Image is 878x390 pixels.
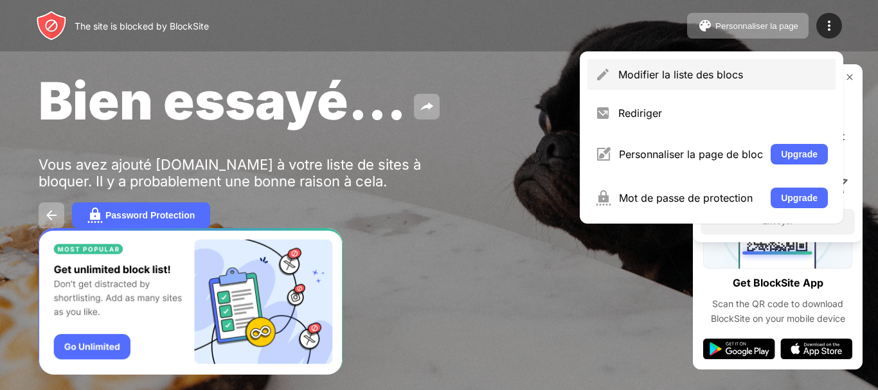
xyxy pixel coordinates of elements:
button: Upgrade [771,144,828,164]
button: Upgrade [771,188,828,208]
iframe: Banner [39,228,343,375]
img: menu-customize.svg [595,146,611,162]
img: header-logo.svg [36,10,67,41]
img: google-play.svg [703,339,775,359]
div: Modifier la liste des blocs [618,68,828,81]
img: back.svg [44,208,59,223]
div: The site is blocked by BlockSite [75,21,209,31]
div: Scan the QR code to download BlockSite on your mobile device [703,297,852,326]
span: Bien essayé... [39,69,406,132]
img: share.svg [419,99,435,114]
div: Rediriger [618,107,828,120]
img: app-store.svg [780,339,852,359]
img: pallet.svg [697,18,713,33]
img: menu-pencil.svg [595,67,611,82]
img: menu-password.svg [595,190,611,206]
img: password.svg [87,208,103,223]
img: menu-redirect.svg [595,105,611,121]
div: Password Protection [105,210,195,220]
img: rate-us-close.svg [845,72,855,82]
button: Password Protection [72,202,210,228]
div: Vous avez ajouté [DOMAIN_NAME] à votre liste de sites à bloquer. Il y a probablement une bonne ra... [39,156,436,190]
div: Personnaliser la page de bloc [619,148,763,161]
div: Mot de passe de protection [619,191,763,204]
img: menu-icon.svg [821,18,837,33]
div: Personnaliser la page [715,21,798,31]
button: Personnaliser la page [687,13,809,39]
